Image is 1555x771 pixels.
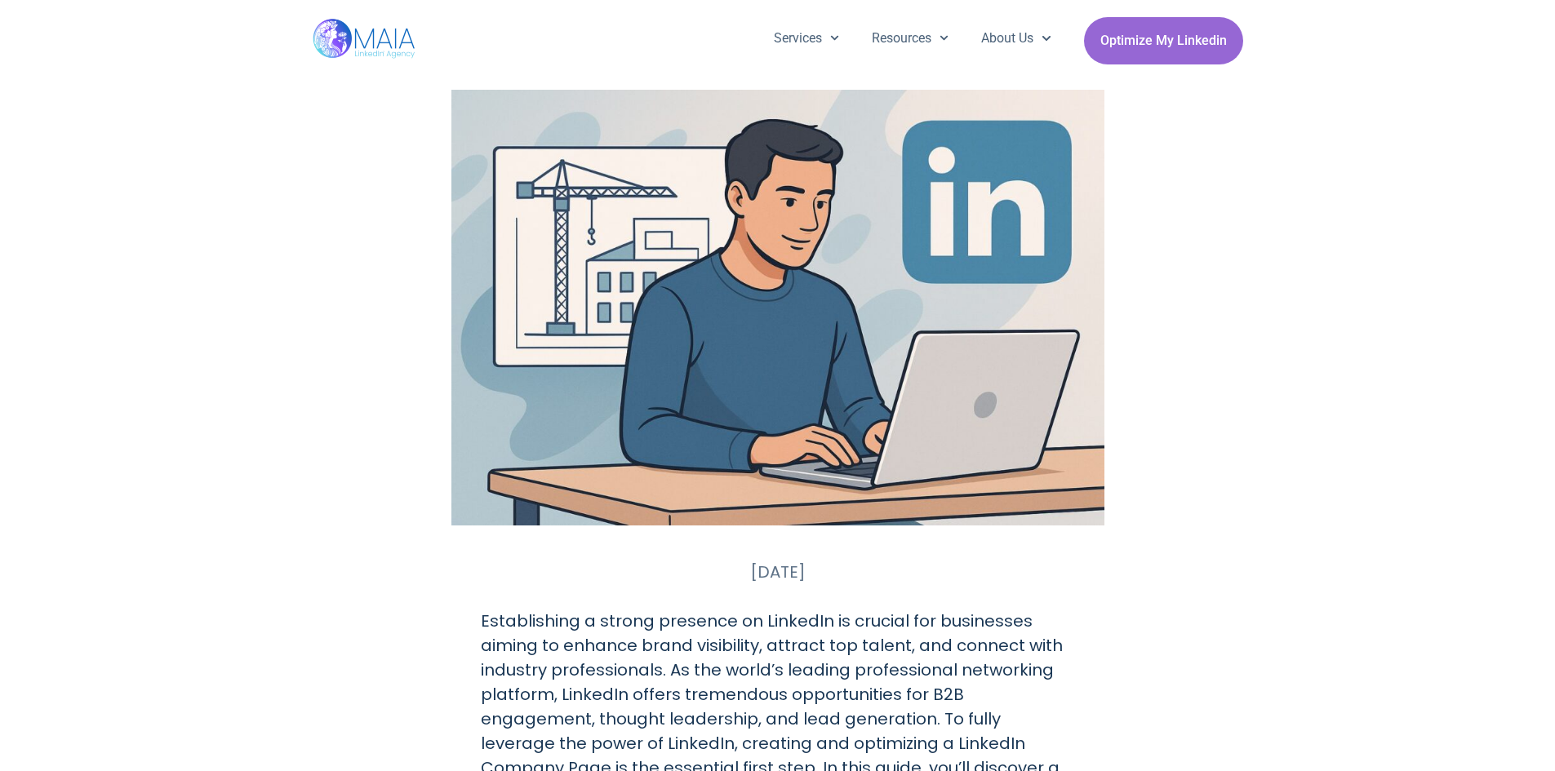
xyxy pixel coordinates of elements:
[758,17,1068,60] nav: Menu
[1100,25,1227,56] span: Optimize My Linkedin
[750,561,806,583] time: [DATE]
[750,560,806,584] a: [DATE]
[965,17,1067,60] a: About Us
[758,17,855,60] a: Services
[855,17,965,60] a: Resources
[1084,17,1243,64] a: Optimize My Linkedin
